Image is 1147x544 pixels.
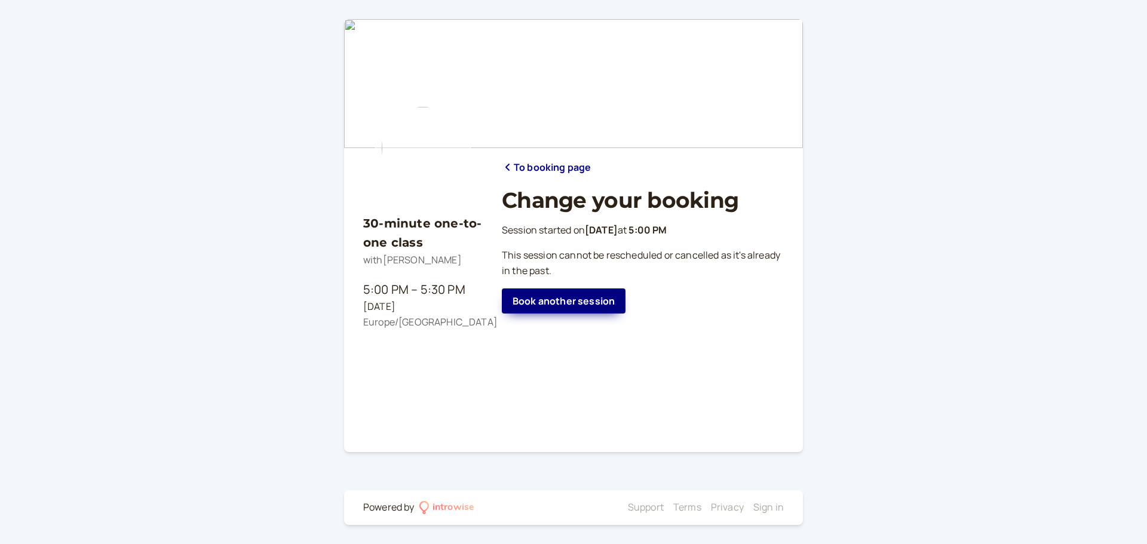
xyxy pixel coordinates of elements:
a: Privacy [711,500,744,514]
a: Sign in [753,500,784,514]
h3: 30-minute one-to-one class [363,214,483,253]
div: Powered by [363,500,415,515]
a: To booking page [502,160,591,176]
b: [DATE] [585,223,618,236]
div: Europe/[GEOGRAPHIC_DATA] [363,315,483,330]
a: Terms [673,500,701,514]
p: This session cannot be rescheduled or cancelled as it's already in the past. [502,248,784,279]
a: introwise [419,500,475,515]
b: 5:00 PM [628,223,667,236]
a: Book another session [502,288,625,314]
div: introwise [433,500,474,515]
p: Session started on at [502,223,784,238]
span: with [PERSON_NAME] [363,253,462,266]
a: Support [628,500,664,514]
h1: Change your booking [502,188,784,213]
div: 5:00 PM – 5:30 PM [363,280,483,299]
div: [DATE] [363,299,483,315]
